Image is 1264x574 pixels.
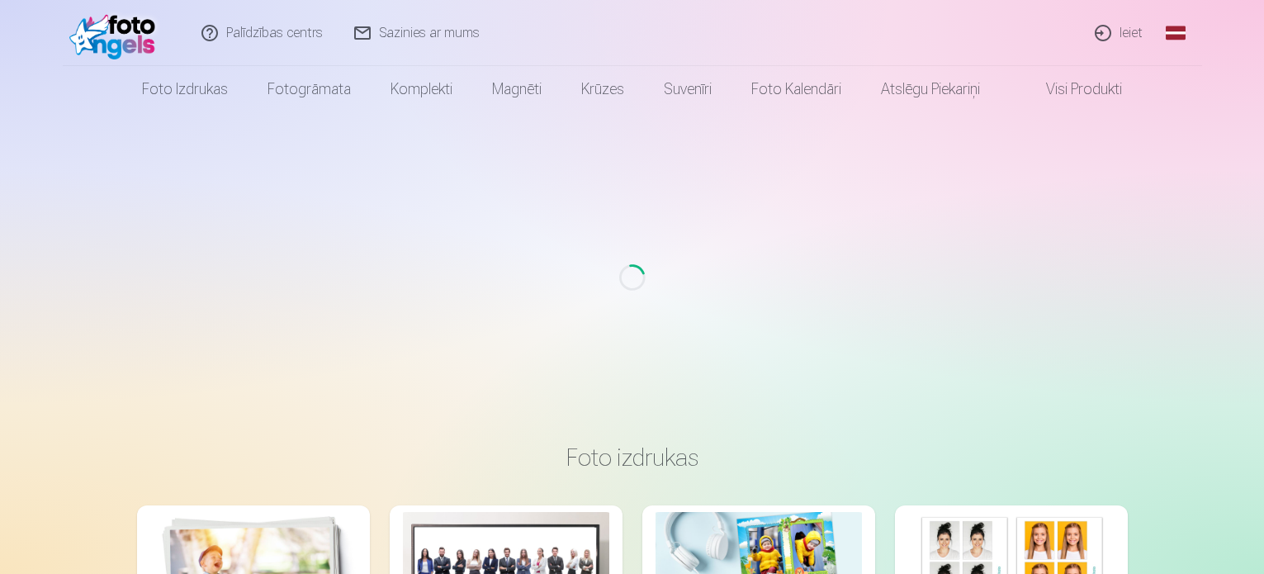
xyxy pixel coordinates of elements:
[150,443,1115,472] h3: Foto izdrukas
[122,66,248,112] a: Foto izdrukas
[861,66,1000,112] a: Atslēgu piekariņi
[472,66,561,112] a: Magnēti
[1000,66,1142,112] a: Visi produkti
[731,66,861,112] a: Foto kalendāri
[248,66,371,112] a: Fotogrāmata
[561,66,644,112] a: Krūzes
[69,7,164,59] img: /fa1
[371,66,472,112] a: Komplekti
[644,66,731,112] a: Suvenīri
